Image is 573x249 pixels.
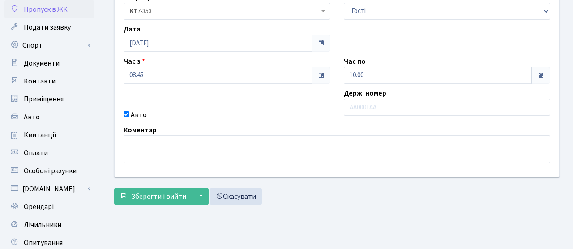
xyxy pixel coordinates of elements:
a: Авто [4,108,94,126]
label: Час з [124,56,145,67]
input: AA0001AA [344,99,551,116]
a: Оплати [4,144,94,162]
a: Контакти [4,72,94,90]
span: Оплати [24,148,48,158]
label: Час по [344,56,366,67]
a: Документи [4,54,94,72]
span: Пропуск в ЖК [24,4,68,14]
span: Подати заявку [24,22,71,32]
a: Особові рахунки [4,162,94,180]
label: Держ. номер [344,88,386,99]
a: [DOMAIN_NAME] [4,180,94,198]
span: Зберегти і вийти [131,192,186,201]
span: Особові рахунки [24,166,77,176]
span: Авто [24,112,40,122]
span: Контакти [24,76,56,86]
span: Лічильники [24,220,61,230]
a: Лічильники [4,216,94,234]
a: Спорт [4,36,94,54]
button: Зберегти і вийти [114,188,192,205]
a: Квитанції [4,126,94,144]
b: КТ [129,7,137,16]
span: <b>КТ</b>&nbsp;&nbsp;&nbsp;&nbsp;7-353 [129,7,319,16]
label: Коментар [124,125,157,135]
span: Документи [24,58,60,68]
a: Орендарі [4,198,94,216]
span: Приміщення [24,94,64,104]
a: Подати заявку [4,18,94,36]
span: Опитування [24,238,63,248]
label: Дата [124,24,141,35]
a: Пропуск в ЖК [4,0,94,18]
label: Авто [131,109,147,120]
a: Приміщення [4,90,94,108]
a: Скасувати [210,188,262,205]
span: Орендарі [24,202,54,212]
span: <b>КТ</b>&nbsp;&nbsp;&nbsp;&nbsp;7-353 [124,3,330,20]
span: Квитанції [24,130,56,140]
